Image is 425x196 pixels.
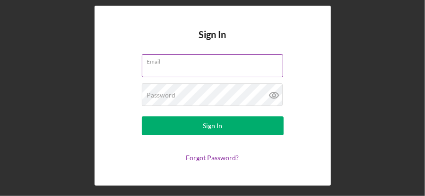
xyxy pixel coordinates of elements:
button: Sign In [142,116,284,135]
label: Email [147,55,283,65]
div: Sign In [203,116,222,135]
h4: Sign In [199,29,226,54]
a: Forgot Password? [186,154,239,162]
label: Password [147,91,176,99]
